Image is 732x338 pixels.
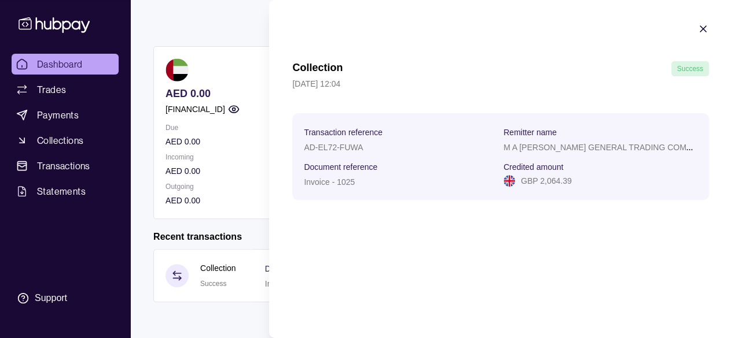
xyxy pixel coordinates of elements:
p: Remitter name [503,128,557,137]
p: Transaction reference [304,128,382,137]
img: gb [503,175,515,187]
p: GBP 2,064.39 [521,174,572,187]
p: AD-EL72-FUWA [304,143,363,152]
p: Document reference [304,162,377,172]
p: Credited amount [503,162,564,172]
p: [DATE] 12:04 [292,77,709,90]
p: Invoice - 1025 [304,177,355,187]
span: Success [677,65,703,73]
p: M A [PERSON_NAME] GENERAL TRADING COMPANY [503,141,708,153]
h1: Collection [292,61,343,76]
